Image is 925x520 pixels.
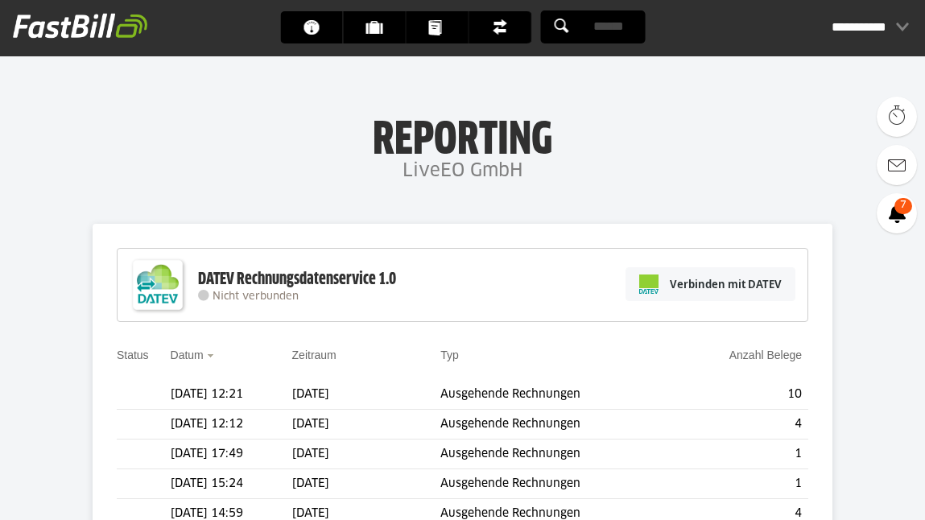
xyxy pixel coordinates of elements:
a: Kunden [343,11,405,43]
img: pi-datev-logo-farbig-24.svg [639,274,659,294]
img: fastbill_logo_white.png [13,13,147,39]
td: [DATE] 12:12 [171,410,292,440]
a: Dashboard [280,11,342,43]
img: DATEV-Datenservice Logo [126,253,190,317]
td: [DATE] [292,469,441,499]
td: [DATE] 15:24 [171,469,292,499]
img: sort_desc.gif [207,354,217,357]
td: 4 [675,410,808,440]
td: [DATE] [292,380,441,410]
span: Dashboard [303,11,329,43]
span: 7 [894,198,912,214]
a: Finanzen [469,11,531,43]
a: Status [117,349,149,361]
a: Verbinden mit DATEV [626,267,795,301]
td: Ausgehende Rechnungen [440,410,675,440]
td: [DATE] 17:49 [171,440,292,469]
td: [DATE] [292,410,441,440]
a: Anzahl Belege [729,349,802,361]
a: Zeitraum [292,349,337,361]
td: 1 [675,440,808,469]
span: Kunden [365,11,392,43]
h1: Reporting [161,113,764,155]
a: Datum [171,349,204,361]
a: 7 [877,193,917,233]
td: [DATE] 12:21 [171,380,292,410]
td: 1 [675,469,808,499]
span: Nicht verbunden [213,291,299,302]
div: DATEV Rechnungsdatenservice 1.0 [198,269,396,290]
iframe: Opens a widget where you can find more information [800,472,909,512]
span: Finanzen [491,11,518,43]
td: [DATE] [292,440,441,469]
td: Ausgehende Rechnungen [440,380,675,410]
td: Ausgehende Rechnungen [440,440,675,469]
a: Typ [440,349,459,361]
a: Dokumente [406,11,468,43]
td: 10 [675,380,808,410]
span: Verbinden mit DATEV [670,276,782,292]
td: Ausgehende Rechnungen [440,469,675,499]
span: Dokumente [428,11,455,43]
